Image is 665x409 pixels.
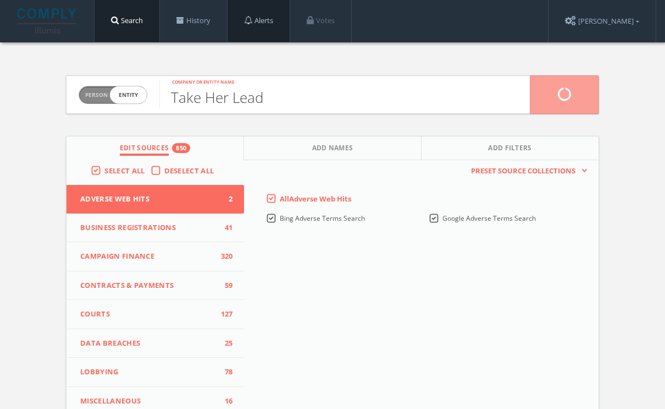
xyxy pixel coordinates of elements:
[217,396,233,407] span: 16
[217,309,233,320] span: 127
[312,143,353,156] span: Add Names
[110,86,147,103] span: entity
[172,143,190,153] div: 850
[244,137,422,160] button: Add Names
[164,166,214,176] span: Deselect All
[217,251,233,262] span: 320
[66,137,244,160] button: Edit Sources850
[465,166,588,177] button: Preset Source Collections
[66,242,244,271] button: Campaign Finance320
[66,271,244,301] button: Contracts & Payments59
[217,367,233,378] span: 78
[80,222,217,233] span: Business Registrations
[66,185,244,214] button: Adverse Web Hits2
[80,194,217,205] span: Adverse Web Hits
[217,194,233,205] span: 2
[66,358,244,387] button: Lobbying78
[217,222,233,233] span: 41
[80,251,217,262] span: Campaign Finance
[66,214,244,243] button: Business Registrations41
[217,280,233,291] span: 59
[488,143,532,156] span: Add Filters
[66,329,244,358] button: Data Breaches25
[80,309,217,320] span: Courts
[422,137,598,160] button: Add Filters
[442,214,536,223] span: Google Adverse Terms Search
[280,194,351,204] span: All Adverse Web Hits
[280,214,365,223] span: Bing Adverse Terms Search
[80,396,217,407] span: Miscellaneous
[85,91,108,99] span: Person
[66,300,244,329] button: Courts127
[104,166,145,176] span: Select All
[465,166,581,177] span: Preset Source Collections
[217,338,233,349] span: 25
[17,8,79,34] img: illumis
[80,338,217,349] span: Data Breaches
[80,280,217,291] span: Contracts & Payments
[80,367,217,378] span: Lobbying
[120,143,169,156] span: Edit Sources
